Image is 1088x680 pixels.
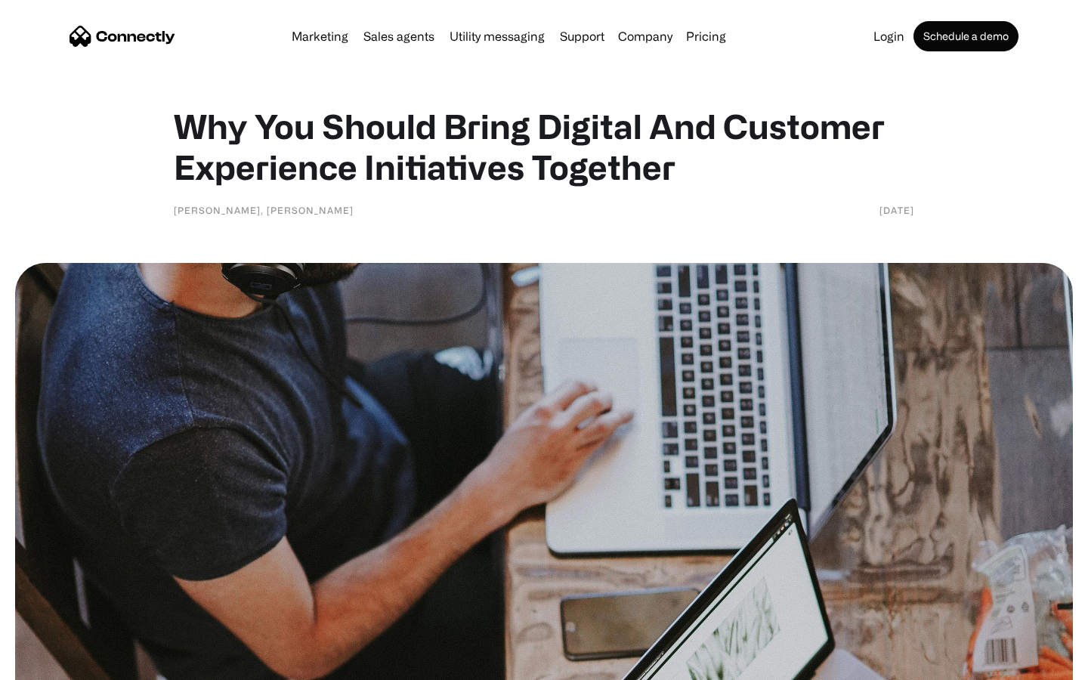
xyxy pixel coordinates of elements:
[879,202,914,218] div: [DATE]
[867,30,910,42] a: Login
[174,202,354,218] div: [PERSON_NAME], [PERSON_NAME]
[357,30,440,42] a: Sales agents
[554,30,610,42] a: Support
[618,26,672,47] div: Company
[913,21,1018,51] a: Schedule a demo
[286,30,354,42] a: Marketing
[680,30,732,42] a: Pricing
[15,654,91,675] aside: Language selected: English
[30,654,91,675] ul: Language list
[174,106,914,187] h1: Why You Should Bring Digital And Customer Experience Initiatives Together
[444,30,551,42] a: Utility messaging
